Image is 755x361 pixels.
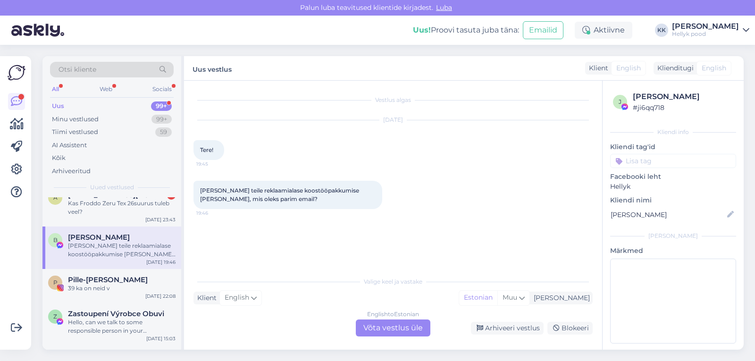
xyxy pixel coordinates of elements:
[193,277,593,286] div: Valige keel ja vastake
[193,62,232,75] label: Uus vestlus
[98,83,114,95] div: Web
[503,293,517,302] span: Muu
[523,21,563,39] button: Emailid
[52,101,64,111] div: Uus
[530,293,590,303] div: [PERSON_NAME]
[151,115,172,124] div: 99+
[610,154,736,168] input: Lisa tag
[433,3,455,12] span: Luba
[547,322,593,335] div: Blokeeri
[68,276,148,284] span: Pille-Riin Tammik
[68,310,164,318] span: Zastoupení Výrobce Obuvi
[611,210,725,220] input: Lisa nimi
[52,115,99,124] div: Minu vestlused
[610,128,736,136] div: Kliendi info
[672,30,739,38] div: Hellyk pood
[196,210,232,217] span: 19:46
[356,319,430,336] div: Võta vestlus üle
[50,83,61,95] div: All
[610,232,736,240] div: [PERSON_NAME]
[155,127,172,137] div: 59
[151,101,172,111] div: 99+
[575,22,632,39] div: Aktiivne
[610,195,736,205] p: Kliendi nimi
[200,187,361,202] span: [PERSON_NAME] teile reklaamialase koostööpakkumise [PERSON_NAME], mis oleks parim email?
[145,216,176,223] div: [DATE] 23:43
[655,24,668,37] div: KK
[619,98,621,105] span: j
[610,142,736,152] p: Kliendi tag'id
[672,23,739,30] div: [PERSON_NAME]
[68,284,176,293] div: 39 ka on neid v
[68,233,130,242] span: Brit Mesipuu
[146,335,176,342] div: [DATE] 15:03
[68,242,176,259] div: [PERSON_NAME] teile reklaamialase koostööpakkumise [PERSON_NAME], mis oleks parim email?
[200,146,213,153] span: Tere!
[8,64,25,82] img: Askly Logo
[59,65,96,75] span: Otsi kliente
[654,63,694,73] div: Klienditugi
[610,182,736,192] p: Hellyk
[225,293,249,303] span: English
[633,102,733,113] div: # ji6qq718
[52,141,87,150] div: AI Assistent
[471,322,544,335] div: Arhiveeri vestlus
[616,63,641,73] span: English
[53,194,58,201] span: a
[145,293,176,300] div: [DATE] 22:08
[53,236,58,243] span: B
[196,160,232,168] span: 19:45
[90,183,134,192] span: Uued vestlused
[53,279,58,286] span: P
[68,199,176,216] div: Kas Froddo Zeru Tex 26suurus tuleb veel?
[585,63,608,73] div: Klient
[68,318,176,335] div: Hello, can we talk to some responsible person in your shop/company? There have been some preorder...
[52,153,66,163] div: Kõik
[413,25,431,34] b: Uus!
[52,127,98,137] div: Tiimi vestlused
[146,259,176,266] div: [DATE] 19:46
[52,167,91,176] div: Arhiveeritud
[53,313,57,320] span: Z
[193,293,217,303] div: Klient
[413,25,519,36] div: Proovi tasuta juba täna:
[702,63,726,73] span: English
[459,291,497,305] div: Estonian
[610,246,736,256] p: Märkmed
[367,310,419,319] div: English to Estonian
[193,96,593,104] div: Vestlus algas
[672,23,749,38] a: [PERSON_NAME]Hellyk pood
[151,83,174,95] div: Socials
[610,172,736,182] p: Facebooki leht
[633,91,733,102] div: [PERSON_NAME]
[193,116,593,124] div: [DATE]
